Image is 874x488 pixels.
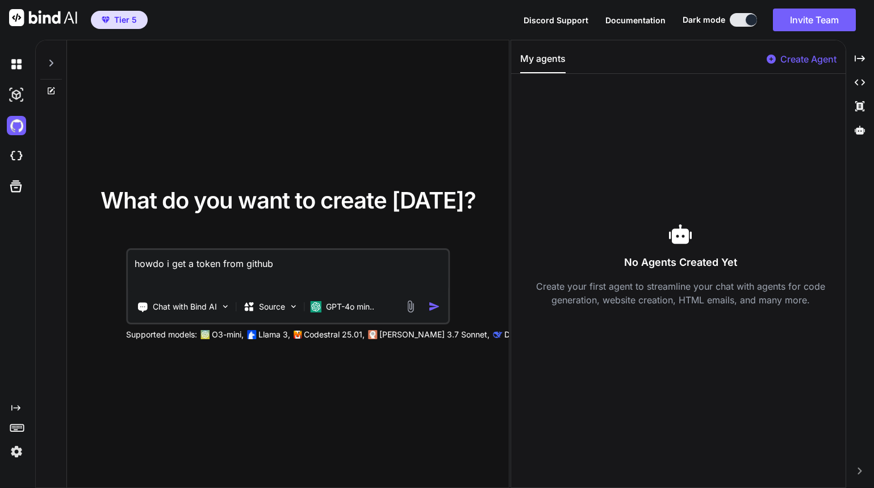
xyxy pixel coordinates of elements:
p: Create Agent [780,52,837,66]
p: GPT-4o min.. [326,301,374,312]
img: githubDark [7,116,26,135]
img: Bind AI [9,9,77,26]
textarea: howdo i get a token from github [128,250,449,292]
span: What do you want to create [DATE]? [101,186,476,214]
img: darkAi-studio [7,85,26,105]
img: Pick Models [288,302,298,311]
h3: No Agents Created Yet [520,255,841,270]
p: Create your first agent to streamline your chat with agents for code generation, website creation... [520,280,841,307]
p: Chat with Bind AI [153,301,217,312]
img: cloudideIcon [7,147,26,166]
button: Invite Team [773,9,856,31]
button: premiumTier 5 [91,11,148,29]
span: Dark mode [683,14,725,26]
p: Supported models: [126,329,197,340]
img: GPT-4o mini [310,301,321,312]
p: Codestral 25.01, [304,329,365,340]
img: Mistral-AI [294,331,302,339]
span: Discord Support [524,15,588,25]
p: Source [259,301,285,312]
img: GPT-4 [200,330,210,339]
span: Documentation [605,15,666,25]
button: Documentation [605,14,666,26]
img: attachment [404,300,417,313]
span: Tier 5 [114,14,137,26]
p: Llama 3, [258,329,290,340]
img: Pick Tools [220,302,230,311]
p: O3-mini, [212,329,244,340]
img: Llama2 [247,330,256,339]
img: darkChat [7,55,26,74]
img: premium [102,16,110,23]
p: [PERSON_NAME] 3.7 Sonnet, [379,329,490,340]
img: claude [493,330,502,339]
button: My agents [520,52,566,73]
img: settings [7,442,26,461]
p: Deepseek R1 [504,329,553,340]
img: claude [368,330,377,339]
button: Discord Support [524,14,588,26]
img: icon [429,301,441,312]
